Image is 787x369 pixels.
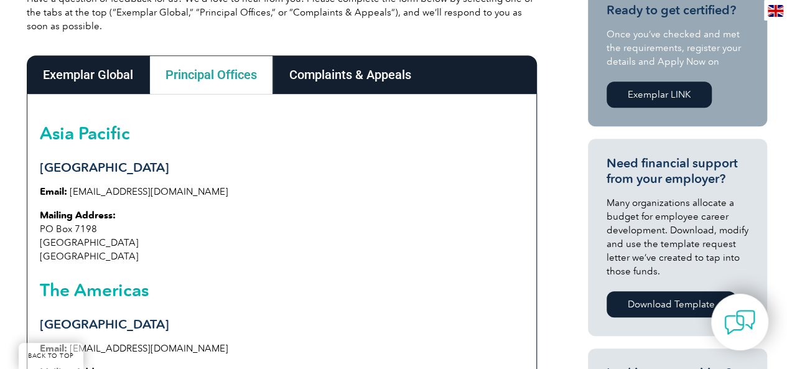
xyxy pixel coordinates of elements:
a: Exemplar LINK [607,82,712,108]
a: Download Template [607,291,736,317]
a: [EMAIL_ADDRESS][DOMAIN_NAME] [70,186,228,197]
strong: Email: [40,186,67,197]
p: Many organizations allocate a budget for employee career development. Download, modify and use th... [607,196,748,278]
div: Principal Offices [149,55,273,94]
h2: Asia Pacific [40,123,524,143]
strong: Mailing Address: [40,210,116,221]
h3: [GEOGRAPHIC_DATA] [40,160,524,175]
img: en [768,5,783,17]
p: PO Box 7198 [GEOGRAPHIC_DATA] [GEOGRAPHIC_DATA] [40,208,524,263]
img: contact-chat.png [724,307,755,338]
h3: Ready to get certified? [607,2,748,18]
a: [EMAIL_ADDRESS][DOMAIN_NAME] [70,343,228,354]
h2: The Americas [40,280,524,300]
p: Once you’ve checked and met the requirements, register your details and Apply Now on [607,27,748,68]
h3: Need financial support from your employer? [607,156,748,187]
h3: [GEOGRAPHIC_DATA] [40,317,524,332]
div: Complaints & Appeals [273,55,427,94]
div: Exemplar Global [27,55,149,94]
a: BACK TO TOP [19,343,83,369]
